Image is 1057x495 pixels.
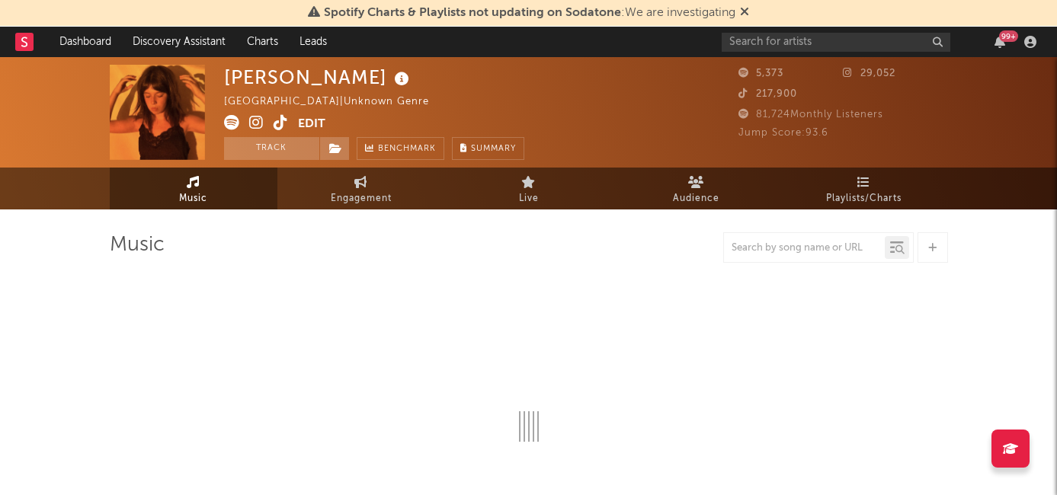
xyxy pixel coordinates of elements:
div: [GEOGRAPHIC_DATA] | Unknown Genre [224,93,447,111]
button: 99+ [995,36,1005,48]
a: Live [445,168,613,209]
div: 99 + [999,30,1018,42]
div: [PERSON_NAME] [224,65,413,90]
a: Charts [236,27,289,57]
a: Music [110,168,277,209]
button: Track [224,137,319,160]
span: 29,052 [843,69,895,78]
span: Spotify Charts & Playlists not updating on Sodatone [324,7,621,19]
button: Summary [452,137,524,160]
input: Search by song name or URL [724,242,885,254]
span: 5,373 [738,69,783,78]
span: Engagement [331,190,392,208]
span: Audience [673,190,719,208]
a: Leads [289,27,338,57]
span: Playlists/Charts [826,190,902,208]
a: Audience [613,168,780,209]
span: Live [519,190,539,208]
a: Playlists/Charts [780,168,948,209]
span: Jump Score: 93.6 [738,128,828,138]
a: Engagement [277,168,445,209]
span: 217,900 [738,89,797,99]
a: Discovery Assistant [122,27,236,57]
span: Dismiss [740,7,749,19]
span: Music [179,190,207,208]
span: 81,724 Monthly Listeners [738,110,883,120]
span: Benchmark [378,140,436,158]
span: Summary [471,145,516,153]
input: Search for artists [722,33,950,52]
button: Edit [298,115,325,134]
span: : We are investigating [324,7,735,19]
a: Benchmark [357,137,444,160]
a: Dashboard [49,27,122,57]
